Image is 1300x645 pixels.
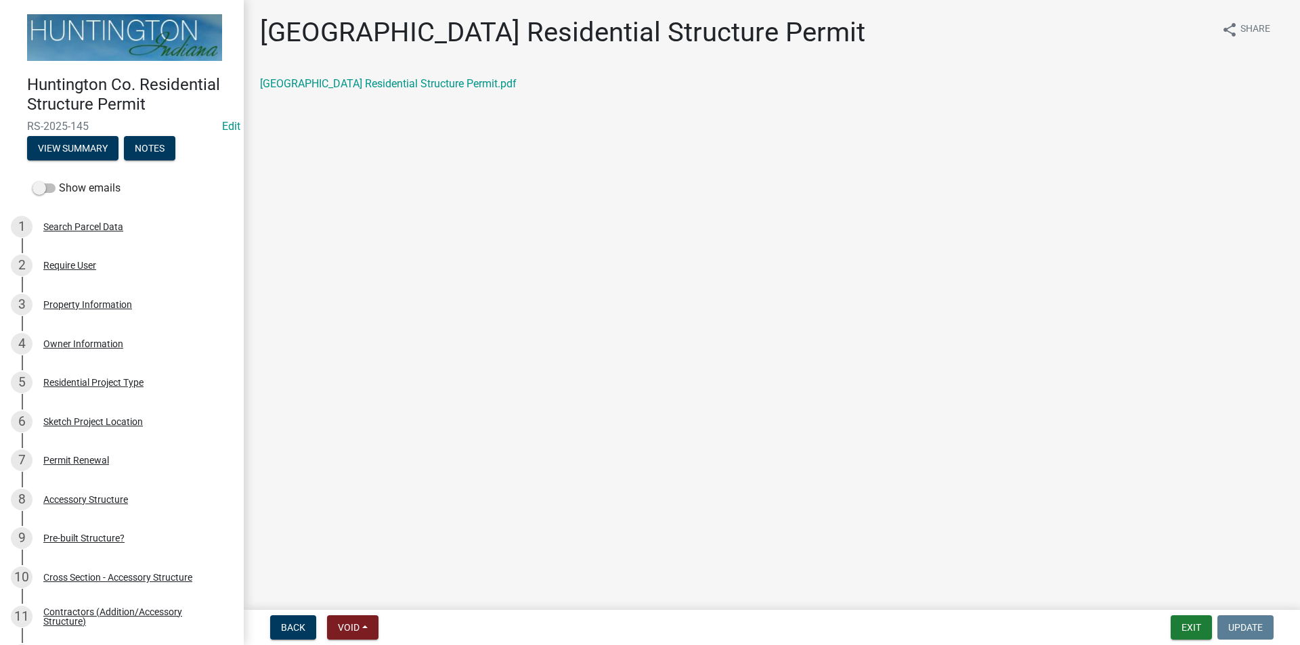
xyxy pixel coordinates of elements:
button: Exit [1171,615,1212,640]
div: 3 [11,294,32,315]
div: 2 [11,254,32,276]
label: Show emails [32,180,121,196]
div: Pre-built Structure? [43,533,125,543]
div: Require User [43,261,96,270]
button: shareShare [1211,16,1281,43]
i: share [1221,22,1238,38]
button: Notes [124,136,175,160]
button: Update [1217,615,1274,640]
div: 11 [11,606,32,627]
h1: [GEOGRAPHIC_DATA] Residential Structure Permit [260,16,865,49]
h4: Huntington Co. Residential Structure Permit [27,75,233,114]
span: Share [1240,22,1270,38]
wm-modal-confirm: Summary [27,143,118,154]
div: 4 [11,333,32,355]
div: 6 [11,411,32,432]
span: Void [338,622,360,633]
span: Back [281,622,305,633]
div: Property Information [43,300,132,309]
div: 7 [11,449,32,471]
div: 1 [11,216,32,238]
div: Cross Section - Accessory Structure [43,573,192,582]
button: Back [270,615,316,640]
div: 10 [11,566,32,588]
div: Accessory Structure [43,495,128,504]
span: Update [1228,622,1263,633]
div: Permit Renewal [43,455,109,465]
span: RS-2025-145 [27,120,217,133]
button: Void [327,615,378,640]
button: View Summary [27,136,118,160]
wm-modal-confirm: Notes [124,143,175,154]
div: Owner Information [43,339,123,349]
div: 8 [11,489,32,510]
div: Sketch Project Location [43,417,143,426]
div: 9 [11,527,32,549]
div: Contractors (Addition/Accessory Structure) [43,607,222,626]
div: 5 [11,372,32,393]
a: Edit [222,120,240,133]
wm-modal-confirm: Edit Application Number [222,120,240,133]
div: Search Parcel Data [43,222,123,231]
img: Huntington County, Indiana [27,14,222,61]
a: [GEOGRAPHIC_DATA] Residential Structure Permit.pdf [260,77,517,90]
div: Residential Project Type [43,378,144,387]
